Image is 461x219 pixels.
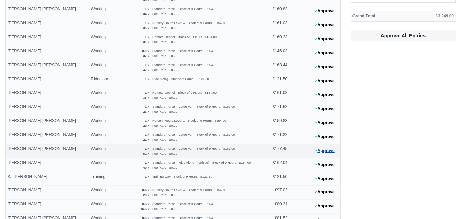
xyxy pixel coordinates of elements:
[259,46,289,60] td: £146.03
[152,124,177,127] small: Fuel Rate - £0.22
[152,96,177,99] small: Fuel Rate - £0.22
[152,138,177,141] small: Fuel Rate - £0.22
[152,119,227,122] small: Nursery Route Level 1 - Block of 9 Hours - £154.00
[152,7,217,11] small: Standard Parcel - Block of 9 Hours - £154.00
[89,18,114,32] td: Working
[142,49,149,53] strong: 0.9 x
[143,152,149,155] strong: 52 x
[311,6,338,16] button: Approve
[6,60,89,74] td: [PERSON_NAME] [PERSON_NAME]
[6,200,89,214] td: [PERSON_NAME]
[145,21,149,25] strong: 1 x
[152,110,177,113] small: Fuel Rate - £0.22
[311,201,338,211] button: Approve
[259,186,289,200] td: £97.02
[152,68,177,72] small: Fuel Rate - £0.22
[427,186,461,219] iframe: Chat Widget
[89,116,114,130] td: Working
[89,74,114,88] td: Ridealong
[259,60,289,74] td: £163.44
[152,193,177,197] small: Fuel Rate - £0.22
[259,32,289,46] td: £160.23
[142,202,149,206] strong: 0.5 x
[145,63,149,67] strong: 1 x
[311,132,338,142] button: Approve
[89,144,114,158] td: Working
[259,144,289,158] td: £177.45
[259,116,289,130] td: £159.83
[143,193,149,197] strong: 23 x
[145,35,149,39] strong: 1 x
[143,110,149,113] strong: 23 x
[6,116,89,130] td: [PERSON_NAME] [PERSON_NAME]
[145,161,149,164] strong: 1 x
[259,18,289,32] td: £161.03
[152,202,217,206] small: Standard Parcel - Block of 9 Hours - £154.00
[311,34,338,44] button: Approve
[145,7,149,11] strong: 1 x
[311,174,338,184] button: Approve
[311,62,338,72] button: Approve
[259,158,289,172] td: £162.04
[89,4,114,18] td: Working
[152,21,227,25] small: Nursery Route Level 4 - Block of 9 Hours - £154.00
[152,63,217,67] small: Standard Parcel - Block of 9 Hours - £154.00
[6,18,89,32] td: [PERSON_NAME]
[89,60,114,74] td: Working
[145,147,149,150] strong: 1 x
[6,46,89,60] td: [PERSON_NAME]
[143,138,149,141] strong: 21 x
[140,207,149,211] strong: 16.5 x
[152,54,177,58] small: Fuel Rate - £0.22
[152,175,212,178] small: Training Day - Block of 9 Hours - £121.50
[259,88,289,102] td: £161.03
[152,166,177,169] small: Fuel Rate - £0.22
[6,130,89,144] td: [PERSON_NAME] [PERSON_NAME]
[145,77,149,81] strong: 1 x
[143,54,149,58] strong: 37 x
[311,160,338,170] button: Approve
[145,91,149,94] strong: 1 x
[143,166,149,169] strong: 40 x
[152,26,177,30] small: Fuel Rate - £0.22
[6,102,89,116] td: [PERSON_NAME]
[6,144,89,158] td: [PERSON_NAME] [PERSON_NAME]
[351,11,408,21] th: Grand Total
[259,200,289,214] td: £80.31
[89,46,114,60] td: Working
[152,105,235,108] small: Standard Parcel - Large Van - Block of 9 Hours - £167.00
[145,175,149,178] strong: 1 x
[259,172,289,186] td: £121.50
[89,172,114,186] td: Training
[6,186,89,200] td: [PERSON_NAME]
[311,90,338,100] button: Approve
[143,26,149,30] strong: 35 x
[142,188,149,192] strong: 0.6 x
[152,207,177,211] small: Fuel Rate - £0.22
[311,118,338,128] button: Approve
[6,88,89,102] td: [PERSON_NAME]
[6,158,89,172] td: [PERSON_NAME]
[152,152,177,155] small: Fuel Rate - £0.22
[143,68,149,72] strong: 47 x
[143,124,149,127] strong: 29 x
[6,32,89,46] td: [PERSON_NAME]
[311,76,338,86] button: Approve
[6,74,89,88] td: [PERSON_NAME]
[152,77,209,81] small: Ride Along - Standard Parcel - £121.50
[152,49,217,53] small: Standard Parcel - Block of 9 Hours - £154.00
[89,32,114,46] td: Working
[89,130,114,144] td: Working
[89,88,114,102] td: Working
[311,146,338,156] button: Approve
[152,35,217,39] small: Remote Debrief - Block of 9 Hours - £154.00
[145,105,149,108] strong: 1 x
[259,102,289,116] td: £171.62
[89,186,114,200] td: Working
[152,161,251,164] small: Standard Parcel - Ride Along (Ironhide) - Block of 9 Hours - £154.00
[89,158,114,172] td: Working
[152,188,227,192] small: Nursery Route Level 4 - Block of 9 Hours - £154.00
[311,104,338,114] button: Approve
[351,30,456,41] button: Approve All Entries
